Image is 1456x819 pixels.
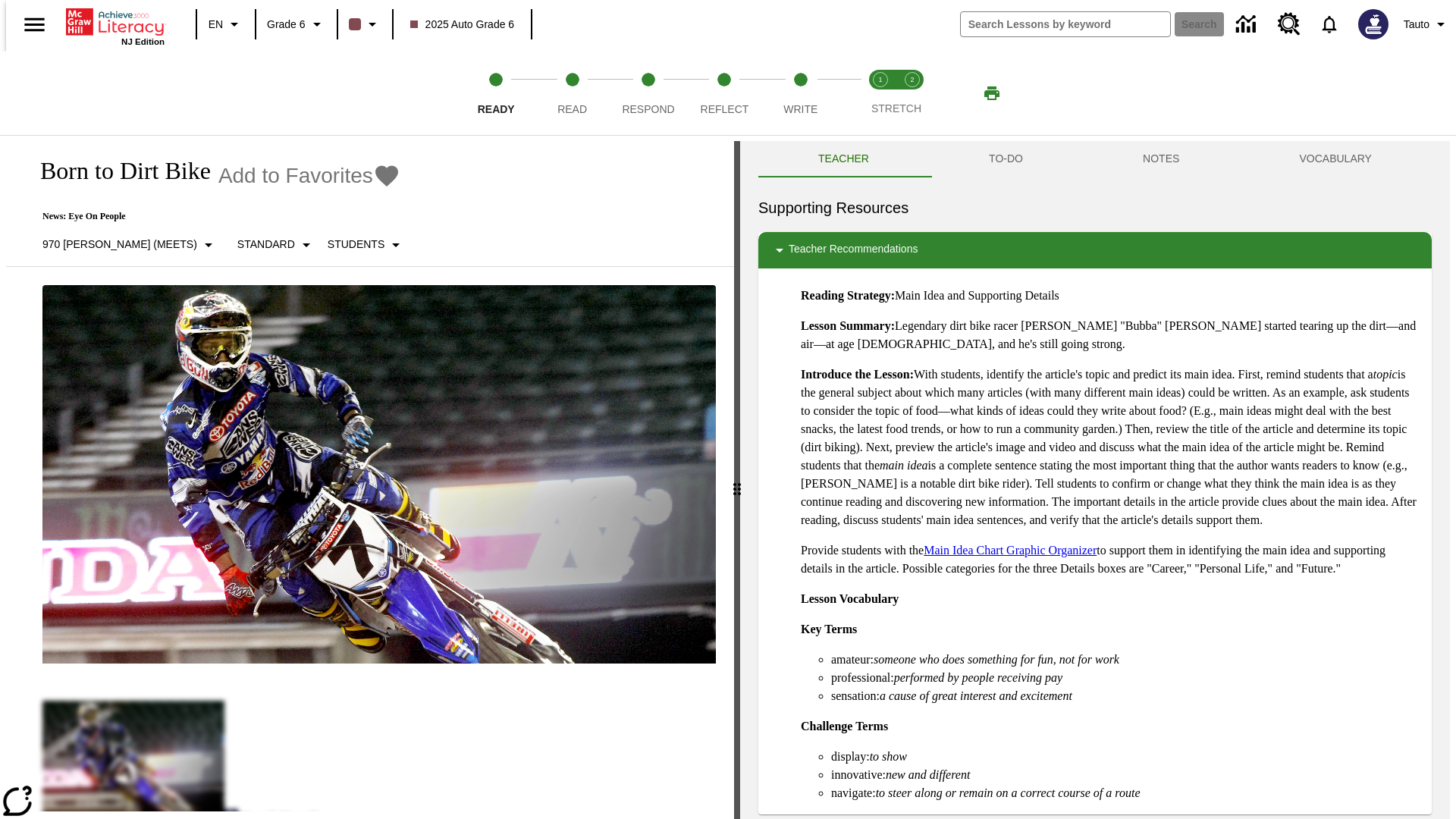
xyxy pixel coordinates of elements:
button: Language: EN, Select a language [202,11,250,38]
a: Data Center [1227,4,1269,45]
div: Teacher Recommendations [758,232,1432,268]
button: Print [968,80,1016,107]
input: search field [961,12,1170,36]
button: Respond step 3 of 5 [604,52,692,135]
em: performed by people receiving pay [894,671,1062,684]
button: VOCABULARY [1239,141,1432,177]
text: 2 [910,76,914,83]
a: Main Idea Chart Graphic Organizer [924,544,1097,557]
h1: Born to Dirt Bike [24,157,211,185]
em: topic [1373,368,1398,381]
div: activity [740,141,1450,819]
button: Select a new avatar [1349,5,1398,44]
span: Ready [478,103,515,115]
button: Ready step 1 of 5 [452,52,540,135]
p: Students [328,237,384,253]
li: sensation: [831,687,1420,705]
strong: Introduce the Lesson: [801,368,914,381]
h6: Supporting Resources [758,196,1432,220]
strong: Lesson Summary: [801,319,895,332]
button: Stretch Respond step 2 of 2 [890,52,934,135]
img: Motocross racer James Stewart flies through the air on his dirt bike. [42,285,716,664]
button: Reflect step 4 of 5 [680,52,768,135]
p: With students, identify the article's topic and predict its main idea. First, remind students tha... [801,366,1420,529]
a: Notifications [1310,5,1349,44]
p: Legendary dirt bike racer [PERSON_NAME] "Bubba" [PERSON_NAME] started tearing up the dirt—and air... [801,317,1420,353]
button: Select Student [322,231,411,259]
button: Grade: Grade 6, Select a grade [261,11,332,38]
li: professional: [831,669,1420,687]
span: Grade 6 [267,17,306,33]
p: Provide students with the to support them in identifying the main idea and supporting details in ... [801,541,1420,578]
img: Avatar [1358,9,1389,39]
button: Select Lexile, 970 Lexile (Meets) [36,231,224,259]
button: Profile/Settings [1398,11,1456,38]
button: Read step 2 of 5 [528,52,616,135]
button: Scaffolds, Standard [231,231,322,259]
strong: Challenge Terms [801,720,888,733]
span: NJ Edition [121,37,165,46]
p: Standard [237,237,295,253]
em: main idea [880,459,928,472]
text: 1 [878,76,882,83]
li: innovative: [831,766,1420,784]
div: Home [66,5,165,46]
span: 2025 Auto Grade 6 [410,17,515,33]
strong: Reading Strategy: [801,289,895,302]
em: new and different [886,768,970,781]
div: Press Enter or Spacebar and then press right and left arrow keys to move the slider [734,141,740,819]
li: display: [831,748,1420,766]
em: someone who does something for fun, not for work [874,653,1119,666]
button: Open side menu [12,2,57,47]
span: Tauto [1404,17,1429,33]
span: Reflect [701,103,749,115]
button: Write step 5 of 5 [757,52,845,135]
span: Read [557,103,587,115]
button: Add to Favorites - Born to Dirt Bike [218,162,400,189]
button: NOTES [1083,141,1239,177]
button: Stretch Read step 1 of 2 [858,52,902,135]
span: Write [783,103,817,115]
button: Teacher [758,141,929,177]
p: 970 [PERSON_NAME] (Meets) [42,237,197,253]
li: navigate: [831,784,1420,802]
div: reading [6,141,734,811]
p: Teacher Recommendations [789,241,918,259]
span: EN [209,17,223,33]
em: a cause of great interest and excitement [880,689,1072,702]
a: Resource Center, Will open in new tab [1269,4,1310,45]
em: to steer along or remain on a correct course of a route [876,786,1141,799]
strong: Lesson Vocabulary [801,592,899,605]
span: STRETCH [871,102,921,115]
span: Respond [622,103,674,115]
em: to show [870,750,907,763]
button: Class color is dark brown. Change class color [343,11,388,38]
li: amateur: [831,651,1420,669]
button: TO-DO [929,141,1083,177]
strong: Key Terms [801,623,857,635]
p: News: Eye On People [24,211,411,222]
span: Add to Favorites [218,164,373,188]
p: Main Idea and Supporting Details [801,287,1420,305]
div: Instructional Panel Tabs [758,141,1432,177]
